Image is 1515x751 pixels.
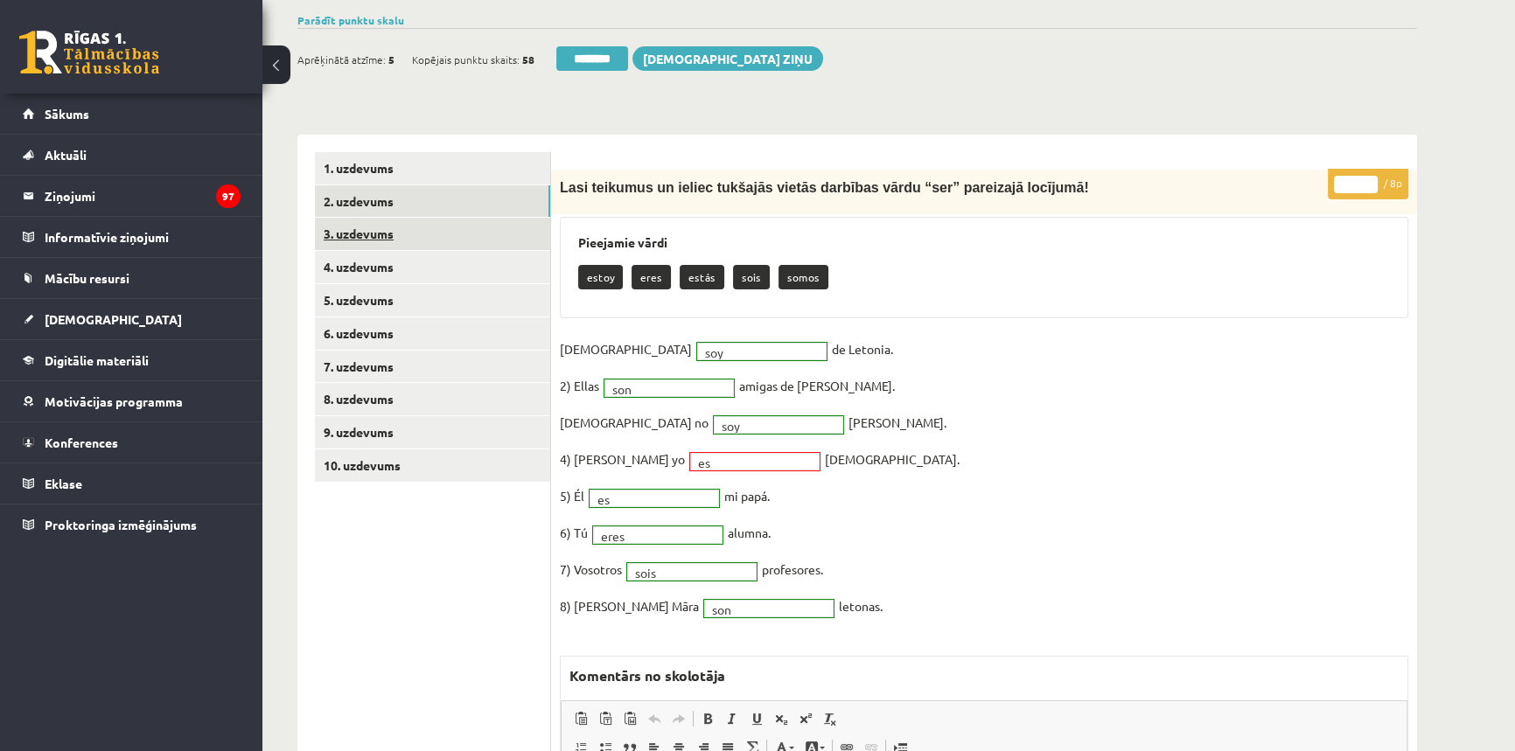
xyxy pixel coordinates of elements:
[714,416,843,434] a: soy
[778,265,828,289] p: somos
[578,235,1390,250] h3: Pieejamie vārdi
[45,476,82,491] span: Eklase
[315,185,550,218] a: 2. uzdevums
[315,284,550,316] a: 5. uzdevums
[23,381,241,421] a: Motivācijas programma
[45,217,241,257] legend: Informatīvie ziņojumi
[388,46,394,73] span: 5
[769,707,793,730] a: Apakšraksts
[635,564,733,581] span: sois
[744,707,769,730] a: Pasvītrojums (vadīšanas taustiņš+U)
[560,409,709,435] p: [DEMOGRAPHIC_DATA] no
[612,380,710,398] span: son
[560,446,685,472] p: 4) [PERSON_NAME] yo
[297,13,404,27] a: Parādīt punktu skalu
[560,372,599,399] p: 2) Ellas
[632,265,671,289] p: eres
[560,336,1408,629] fieldset: de Letonia. amigas de [PERSON_NAME]. [PERSON_NAME]. [DEMOGRAPHIC_DATA]. mi papá. alumna. profesor...
[733,265,770,289] p: sois
[19,31,159,74] a: Rīgas 1. Tālmācības vidusskola
[642,707,667,730] a: Atcelt (vadīšanas taustiņš+Z)
[697,343,827,360] a: soy
[593,526,723,544] a: eres
[690,453,820,470] a: es
[590,490,719,507] a: es
[45,270,129,286] span: Mācību resursi
[45,517,197,532] span: Proktoringa izmēģinājums
[23,422,241,462] a: Konferences
[560,519,588,546] p: 6) Tú
[45,147,87,163] span: Aktuāli
[216,184,241,208] i: 97
[23,463,241,504] a: Eklase
[45,106,89,122] span: Sākums
[680,265,724,289] p: estás
[560,483,584,509] p: 5) Él
[315,218,550,250] a: 3. uzdevums
[23,299,241,339] a: [DEMOGRAPHIC_DATA]
[412,46,520,73] span: Kopējais punktu skaits:
[705,344,803,361] span: soy
[315,416,550,449] a: 9. uzdevums
[315,317,550,350] a: 6. uzdevums
[618,707,642,730] a: Ievietot no Worda
[45,176,241,216] legend: Ziņojumi
[698,454,796,471] span: es
[578,265,623,289] p: estoy
[45,393,183,409] span: Motivācijas programma
[23,504,241,545] a: Proktoringa izmēģinājums
[23,340,241,380] a: Digitālie materiāli
[315,152,550,184] a: 1. uzdevums
[560,556,622,582] p: 7) Vosotros
[560,593,699,619] p: 8) [PERSON_NAME] Māra
[720,707,744,730] a: Slīpraksts (vadīšanas taustiņš+I)
[604,379,734,397] a: son
[45,352,149,368] span: Digitālie materiāli
[297,46,386,73] span: Aprēķinātā atzīme:
[627,563,757,581] a: sois
[315,449,550,482] a: 10. uzdevums
[667,707,691,730] a: Atkārtot (vadīšanas taustiņš+Y)
[315,251,550,283] a: 4. uzdevums
[593,707,618,730] a: Ievietot kā vienkāršu tekstu (vadīšanas taustiņš+pārslēgšanas taustiņš+V)
[23,258,241,298] a: Mācību resursi
[818,707,842,730] a: Noņemt stilus
[704,600,834,617] a: son
[45,435,118,450] span: Konferences
[315,351,550,383] a: 7. uzdevums
[23,176,241,216] a: Ziņojumi97
[315,383,550,415] a: 8. uzdevums
[23,94,241,134] a: Sākums
[522,46,534,73] span: 58
[561,657,734,695] label: Komentārs no skolotāja
[45,311,182,327] span: [DEMOGRAPHIC_DATA]
[597,490,695,508] span: es
[17,17,827,36] body: Bagātinātā teksta redaktors, wiswyg-editor-47433868930560-1759994295-914
[601,527,699,545] span: eres
[712,601,810,618] span: son
[569,707,593,730] a: Ielīmēt (vadīšanas taustiņš+V)
[1328,169,1408,199] p: / 8p
[695,707,720,730] a: Treknraksts (vadīšanas taustiņš+B)
[560,336,692,362] p: [DEMOGRAPHIC_DATA]
[722,417,820,435] span: soy
[23,217,241,257] a: Informatīvie ziņojumi
[793,707,818,730] a: Augšraksts
[560,180,1089,195] span: Lasi teikumus un ieliec tukšajās vietās darbības vārdu “ser” pareizajā locījumā!
[632,46,823,71] a: [DEMOGRAPHIC_DATA] ziņu
[23,135,241,175] a: Aktuāli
